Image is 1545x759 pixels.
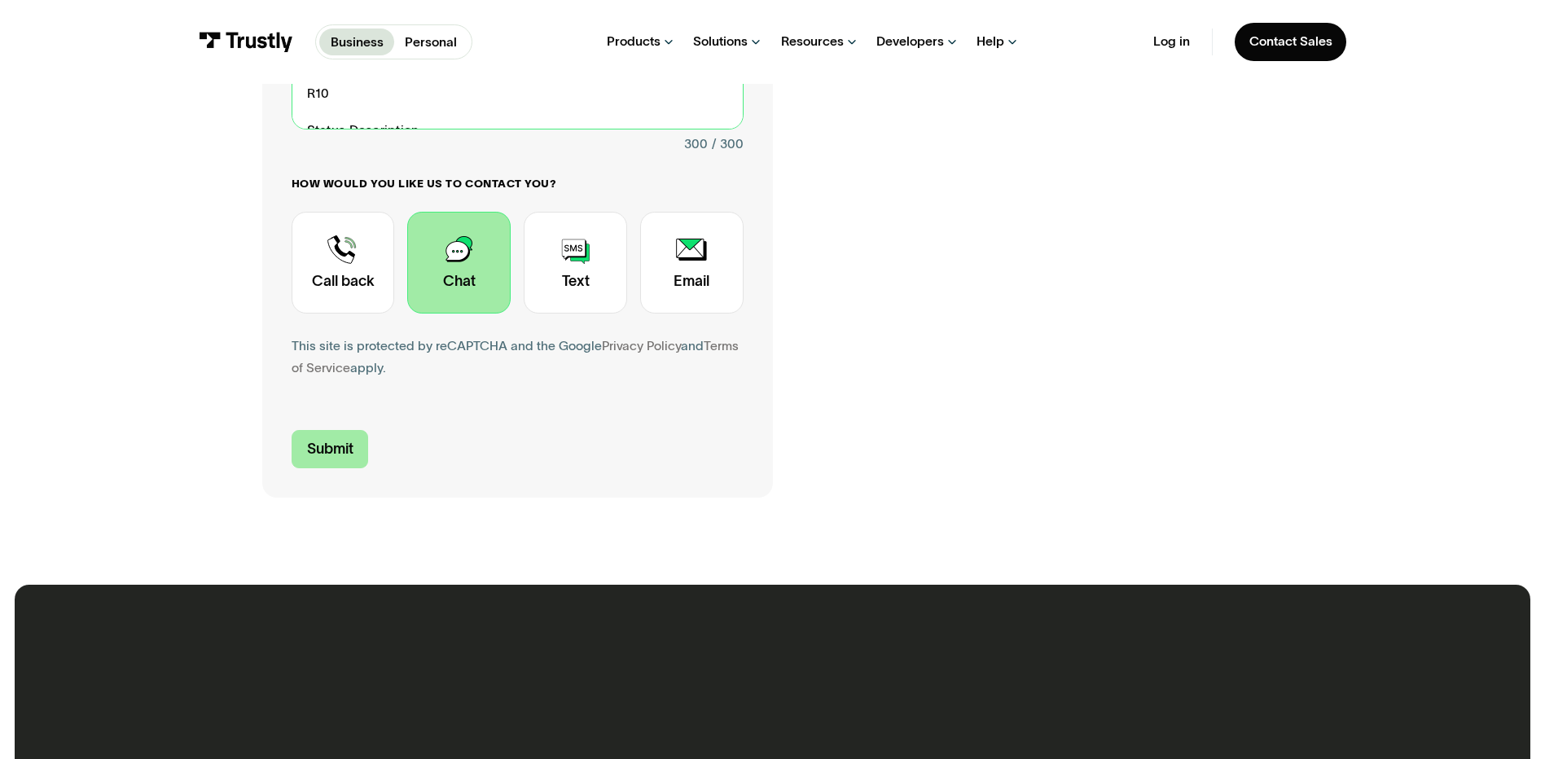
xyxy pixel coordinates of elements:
a: Log in [1153,33,1190,50]
label: How would you like us to contact you? [292,177,744,191]
div: Developers [876,33,944,50]
p: Personal [405,33,457,52]
a: Terms of Service [292,339,739,375]
a: Privacy Policy [602,339,681,353]
div: 300 [684,134,708,156]
div: / 300 [712,134,744,156]
input: Submit [292,430,369,468]
div: Resources [781,33,844,50]
div: Solutions [693,33,748,50]
p: Business [331,33,384,52]
div: This site is protected by reCAPTCHA and the Google and apply. [292,336,744,379]
div: Contact Sales [1249,33,1332,50]
a: Business [319,29,394,55]
div: Help [977,33,1004,50]
div: Products [607,33,661,50]
a: Contact Sales [1235,23,1347,61]
a: Personal [394,29,468,55]
img: Trustly Logo [199,32,293,52]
